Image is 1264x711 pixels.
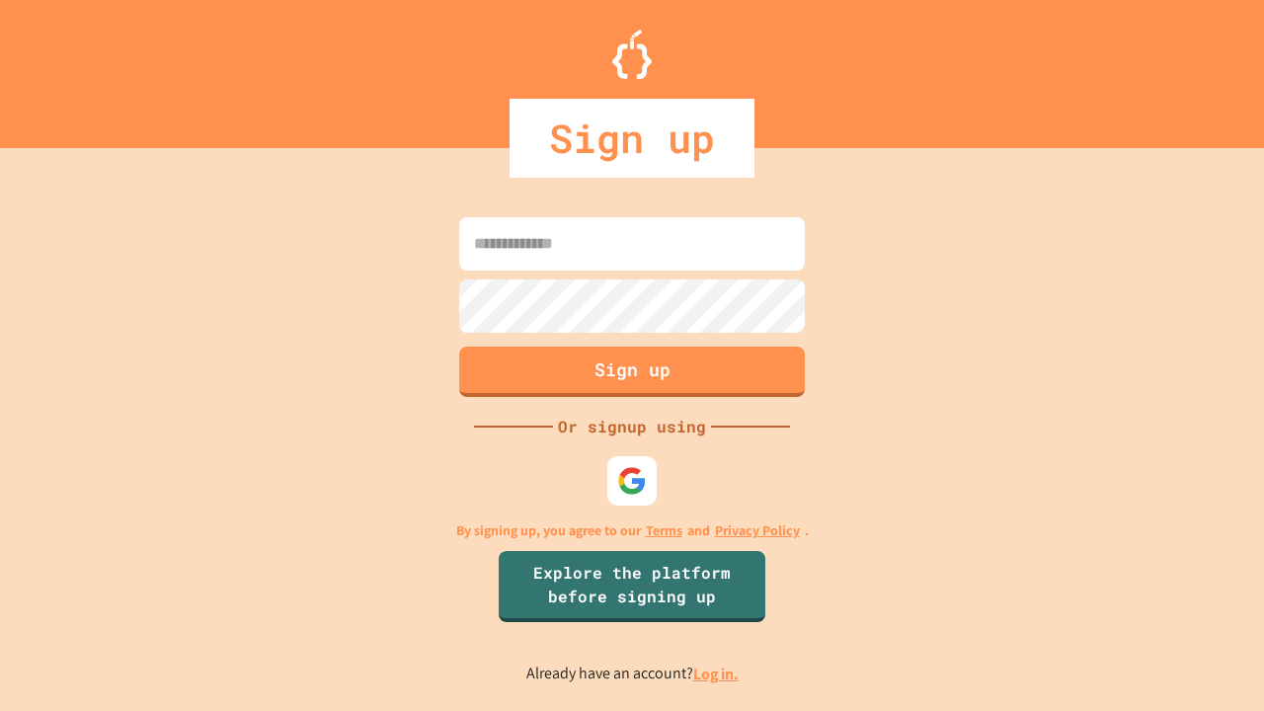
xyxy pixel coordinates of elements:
[499,551,765,622] a: Explore the platform before signing up
[646,520,682,541] a: Terms
[459,347,805,397] button: Sign up
[617,466,647,496] img: google-icon.svg
[553,415,711,438] div: Or signup using
[1181,632,1244,691] iframe: chat widget
[1100,546,1244,630] iframe: chat widget
[510,99,754,178] div: Sign up
[693,664,739,684] a: Log in.
[715,520,800,541] a: Privacy Policy
[612,30,652,79] img: Logo.svg
[526,662,739,686] p: Already have an account?
[456,520,809,541] p: By signing up, you agree to our and .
